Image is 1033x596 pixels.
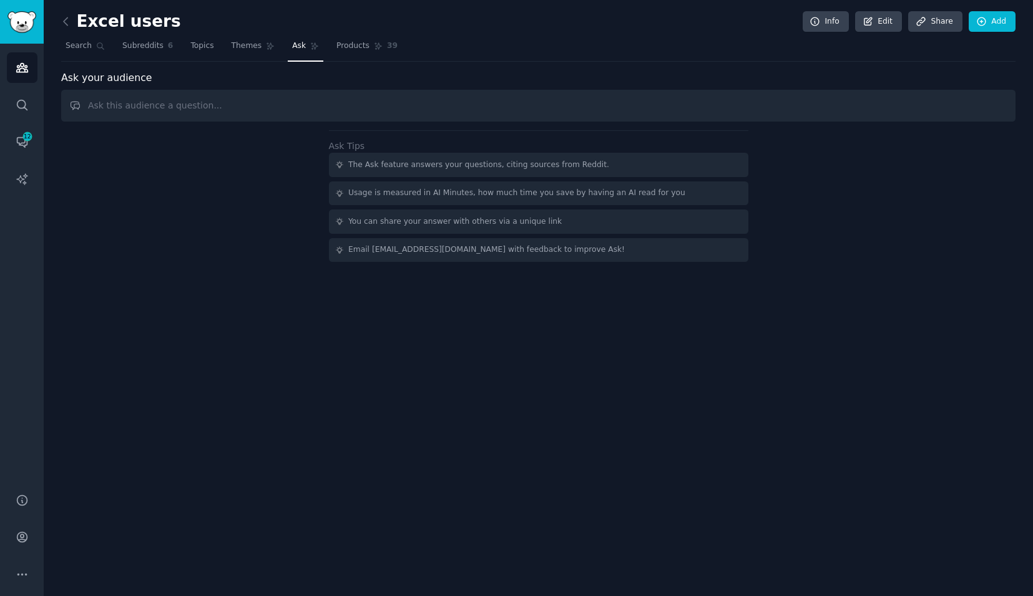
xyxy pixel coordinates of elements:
a: Share [908,11,962,32]
span: Ask your audience [61,70,152,86]
a: Edit [855,11,902,32]
a: Ask [288,36,323,62]
a: Topics [186,36,218,62]
span: 6 [168,41,174,52]
a: 12 [7,127,37,157]
span: Search [66,41,92,52]
h2: Excel users [61,12,181,32]
a: Subreddits6 [118,36,177,62]
span: Products [336,41,370,52]
div: You can share your answer with others via a unique link [348,216,562,228]
a: Products39 [332,36,402,62]
span: Subreddits [122,41,164,52]
div: Email [EMAIL_ADDRESS][DOMAIN_NAME] with feedback to improve Ask! [348,244,625,256]
input: Ask this audience a question... [61,90,1016,122]
label: Ask Tips [329,141,365,151]
span: 12 [22,132,33,141]
a: Add [969,11,1016,32]
a: Search [61,36,109,62]
span: Themes [232,41,262,52]
a: Themes [227,36,280,62]
a: Info [803,11,849,32]
span: Topics [190,41,213,52]
span: Ask [292,41,306,52]
div: The Ask feature answers your questions, citing sources from Reddit. [348,160,609,171]
img: GummySearch logo [7,11,36,33]
div: Usage is measured in AI Minutes, how much time you save by having an AI read for you [348,188,685,199]
span: 39 [387,41,398,52]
